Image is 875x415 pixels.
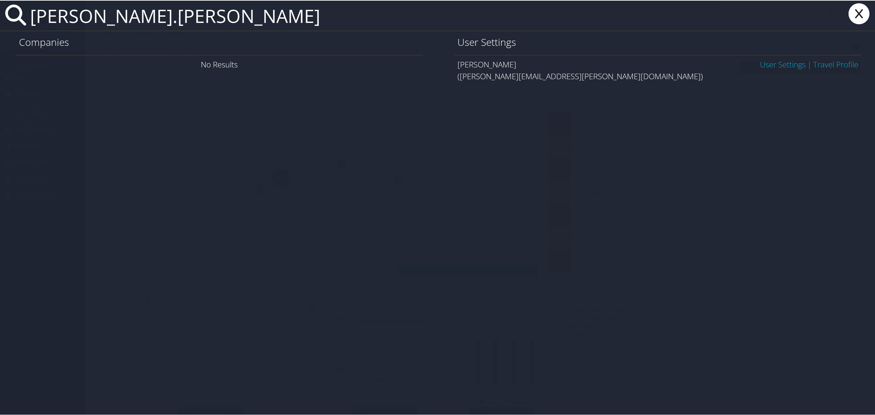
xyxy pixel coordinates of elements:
[16,54,423,73] div: No Results
[813,58,858,69] a: View OBT Profile
[806,58,813,69] span: |
[760,58,806,69] a: User Settings
[19,35,420,48] h1: Companies
[458,58,517,69] span: [PERSON_NAME]
[458,70,859,81] div: ([PERSON_NAME][EMAIL_ADDRESS][PERSON_NAME][DOMAIN_NAME])
[458,35,859,48] h1: User Settings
